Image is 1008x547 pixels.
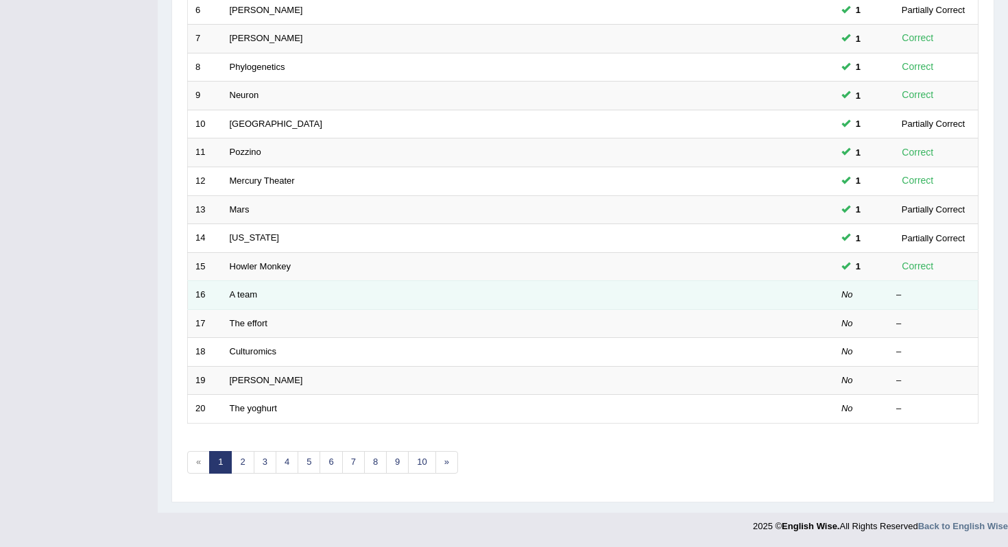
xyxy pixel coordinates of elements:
[435,451,458,474] a: »
[896,145,939,160] div: Correct
[896,374,970,387] div: –
[230,318,267,328] a: The effort
[231,451,254,474] a: 2
[188,224,222,253] td: 14
[918,521,1008,531] a: Back to English Wise
[187,451,210,474] span: «
[850,117,866,131] span: You can still take this question
[209,451,232,474] a: 1
[188,138,222,167] td: 11
[230,119,322,129] a: [GEOGRAPHIC_DATA]
[408,451,435,474] a: 10
[896,117,970,131] div: Partially Correct
[230,403,277,413] a: The yoghurt
[896,317,970,330] div: –
[896,173,939,189] div: Correct
[188,338,222,367] td: 18
[188,167,222,195] td: 12
[896,87,939,103] div: Correct
[230,375,303,385] a: [PERSON_NAME]
[841,375,853,385] em: No
[230,261,291,271] a: Howler Monkey
[298,451,320,474] a: 5
[188,82,222,110] td: 9
[753,513,1008,533] div: 2025 © All Rights Reserved
[896,289,970,302] div: –
[230,175,295,186] a: Mercury Theater
[188,395,222,424] td: 20
[850,88,866,103] span: You can still take this question
[230,289,257,300] a: A team
[230,90,259,100] a: Neuron
[188,110,222,138] td: 10
[188,195,222,224] td: 13
[188,53,222,82] td: 8
[188,25,222,53] td: 7
[254,451,276,474] a: 3
[342,451,365,474] a: 7
[896,231,970,245] div: Partially Correct
[850,202,866,217] span: You can still take this question
[896,202,970,217] div: Partially Correct
[276,451,298,474] a: 4
[230,204,250,215] a: Mars
[230,33,303,43] a: [PERSON_NAME]
[188,309,222,338] td: 17
[896,402,970,415] div: –
[850,145,866,160] span: You can still take this question
[896,345,970,358] div: –
[850,3,866,17] span: You can still take this question
[850,32,866,46] span: You can still take this question
[782,521,839,531] strong: English Wise.
[364,451,387,474] a: 8
[850,60,866,74] span: You can still take this question
[841,403,853,413] em: No
[850,231,866,245] span: You can still take this question
[230,232,279,243] a: [US_STATE]
[386,451,409,474] a: 9
[188,366,222,395] td: 19
[230,147,261,157] a: Pozzino
[841,289,853,300] em: No
[230,5,303,15] a: [PERSON_NAME]
[841,318,853,328] em: No
[841,346,853,356] em: No
[896,30,939,46] div: Correct
[896,258,939,274] div: Correct
[188,252,222,281] td: 15
[850,259,866,273] span: You can still take this question
[320,451,342,474] a: 6
[188,281,222,310] td: 16
[850,173,866,188] span: You can still take this question
[230,346,277,356] a: Culturomics
[896,59,939,75] div: Correct
[230,62,285,72] a: Phylogenetics
[896,3,970,17] div: Partially Correct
